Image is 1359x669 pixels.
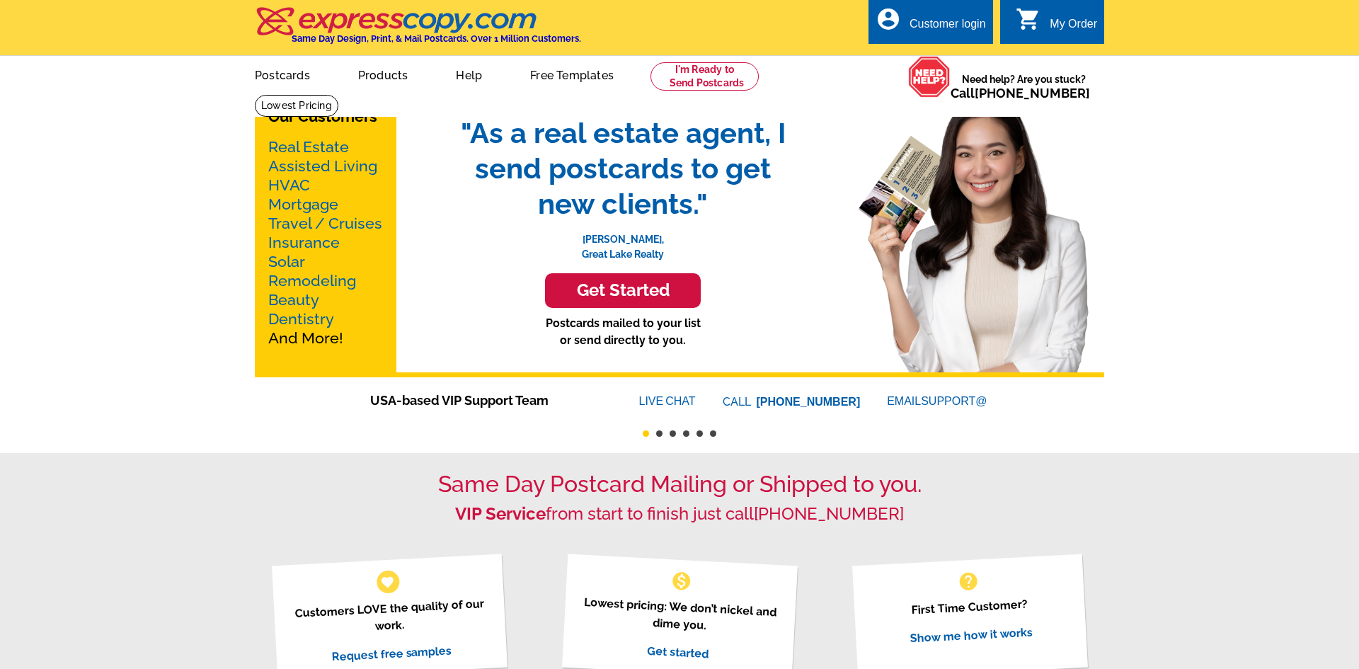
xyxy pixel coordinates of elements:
[957,570,980,593] span: help
[380,574,395,589] span: favorite
[336,57,431,91] a: Products
[887,395,989,407] a: EMAILSUPPORT@
[508,57,636,91] a: Free Templates
[268,310,334,328] a: Dentistry
[639,393,666,410] font: LIVE
[951,86,1090,101] span: Call
[255,17,581,44] a: Same Day Design, Print, & Mail Postcards. Over 1 Million Customers.
[754,503,904,524] a: [PHONE_NUMBER]
[255,471,1104,498] h1: Same Day Postcard Mailing or Shipped to you.
[255,504,1104,525] h2: from start to finish just call
[710,430,716,437] button: 6 of 6
[563,280,683,301] h3: Get Started
[268,234,340,251] a: Insurance
[268,157,377,175] a: Assisted Living
[1050,18,1097,38] div: My Order
[656,430,663,437] button: 2 of 6
[876,16,986,33] a: account_circle Customer login
[268,253,305,270] a: Solar
[646,644,709,661] a: Get started
[268,291,319,309] a: Beauty
[232,57,333,91] a: Postcards
[670,430,676,437] button: 3 of 6
[639,395,696,407] a: LIVECHAT
[908,56,951,98] img: help
[446,315,800,349] p: Postcards mailed to your list or send directly to you.
[268,176,310,194] a: HVAC
[1016,16,1097,33] a: shopping_cart My Order
[757,396,861,408] a: [PHONE_NUMBER]
[869,593,1069,621] p: First Time Customer?
[696,430,703,437] button: 5 of 6
[670,570,693,593] span: monetization_on
[289,595,489,639] p: Customers LOVE the quality of our work.
[975,86,1090,101] a: [PHONE_NUMBER]
[910,625,1033,645] a: Show me how it works
[876,6,901,32] i: account_circle
[683,430,689,437] button: 4 of 6
[446,273,800,308] a: Get Started
[331,644,452,663] a: Request free samples
[268,272,356,290] a: Remodeling
[910,18,986,38] div: Customer login
[292,33,581,44] h4: Same Day Design, Print, & Mail Postcards. Over 1 Million Customers.
[579,593,779,638] p: Lowest pricing: We don’t nickel and dime you.
[921,393,989,410] font: SUPPORT@
[433,57,505,91] a: Help
[951,72,1097,101] span: Need help? Are you stuck?
[268,137,383,348] p: And More!
[446,115,800,222] span: "As a real estate agent, I send postcards to get new clients."
[1016,6,1041,32] i: shopping_cart
[268,215,382,232] a: Travel / Cruises
[643,430,649,437] button: 1 of 6
[268,195,338,213] a: Mortgage
[370,391,597,410] span: USA-based VIP Support Team
[723,394,753,411] font: CALL
[455,503,546,524] strong: VIP Service
[268,138,349,156] a: Real Estate
[446,222,800,262] p: [PERSON_NAME], Great Lake Realty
